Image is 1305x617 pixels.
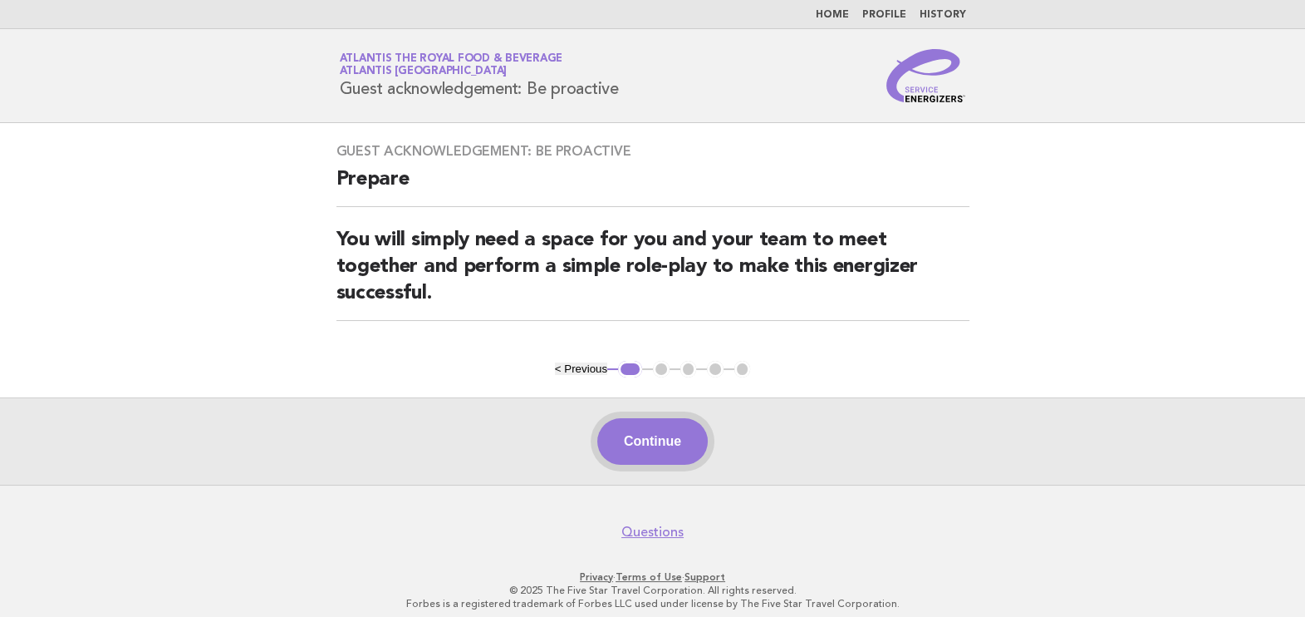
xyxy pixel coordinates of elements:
[336,143,969,160] h3: Guest acknowledgement: Be proactive
[145,584,1161,597] p: © 2025 The Five Star Travel Corporation. All rights reserved.
[862,10,906,20] a: Profile
[580,571,613,583] a: Privacy
[920,10,966,20] a: History
[145,597,1161,610] p: Forbes is a registered trademark of Forbes LLC used under license by The Five Star Travel Corpora...
[816,10,849,20] a: Home
[145,570,1161,584] p: · ·
[336,166,969,207] h2: Prepare
[336,227,969,321] h2: You will simply need a space for you and your team to meet together and perform a simple role-pla...
[621,524,684,540] a: Questions
[340,67,508,77] span: Atlantis [GEOGRAPHIC_DATA]
[618,361,642,378] button: 1
[886,49,966,102] img: Service Energizers
[555,363,607,375] button: < Previous
[616,571,682,583] a: Terms of Use
[340,54,619,97] h1: Guest acknowledgement: Be proactive
[597,418,708,465] button: Continue
[684,571,725,583] a: Support
[340,53,563,77] a: Atlantis the Royal Food & BeverageAtlantis [GEOGRAPHIC_DATA]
